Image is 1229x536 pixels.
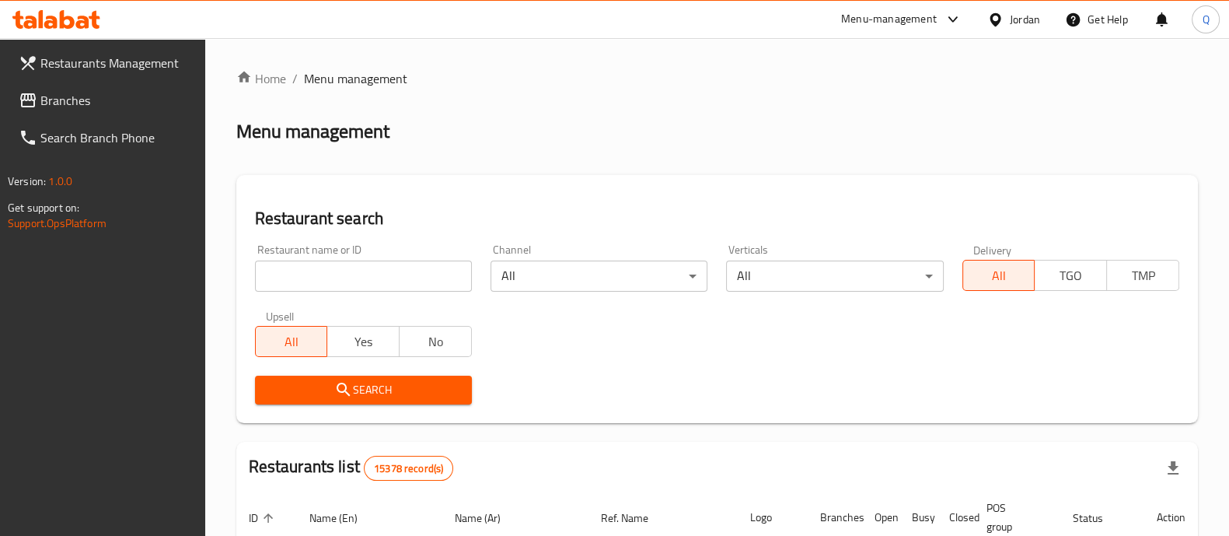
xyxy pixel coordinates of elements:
span: Ref. Name [601,509,669,527]
a: Search Branch Phone [6,119,205,156]
span: Yes [333,331,393,353]
span: Status [1073,509,1123,527]
div: Menu-management [841,10,937,29]
h2: Restaurants list [249,455,454,481]
span: Name (En) [309,509,378,527]
div: Total records count [364,456,453,481]
span: No [406,331,466,353]
div: All [491,261,707,292]
span: All [969,264,1029,287]
a: Support.OpsPlatform [8,213,106,233]
button: TGO [1034,260,1107,291]
nav: breadcrumb [236,69,1198,88]
span: Restaurants Management [40,54,193,72]
a: Branches [6,82,205,119]
span: All [262,331,322,353]
span: Menu management [304,69,407,88]
span: TMP [1113,264,1173,287]
span: Version: [8,171,46,191]
button: TMP [1106,260,1179,291]
div: Jordan [1010,11,1040,28]
h2: Restaurant search [255,207,1179,230]
span: TGO [1041,264,1101,287]
h2: Menu management [236,119,389,144]
button: All [255,326,328,357]
label: Delivery [973,244,1012,255]
span: ID [249,509,278,527]
input: Search for restaurant name or ID.. [255,261,472,292]
span: 15378 record(s) [365,461,452,476]
li: / [292,69,298,88]
div: All [726,261,943,292]
button: Yes [326,326,400,357]
div: Export file [1154,450,1192,487]
span: Get support on: [8,198,79,218]
span: POS group [986,499,1042,536]
button: All [962,260,1035,291]
button: No [399,326,472,357]
span: Name (Ar) [455,509,521,527]
span: Search Branch Phone [40,128,193,147]
a: Home [236,69,286,88]
span: Search [267,380,459,400]
span: Branches [40,91,193,110]
span: Q [1202,11,1209,28]
a: Restaurants Management [6,44,205,82]
label: Upsell [266,310,295,321]
button: Search [255,376,472,405]
span: 1.0.0 [48,171,72,191]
